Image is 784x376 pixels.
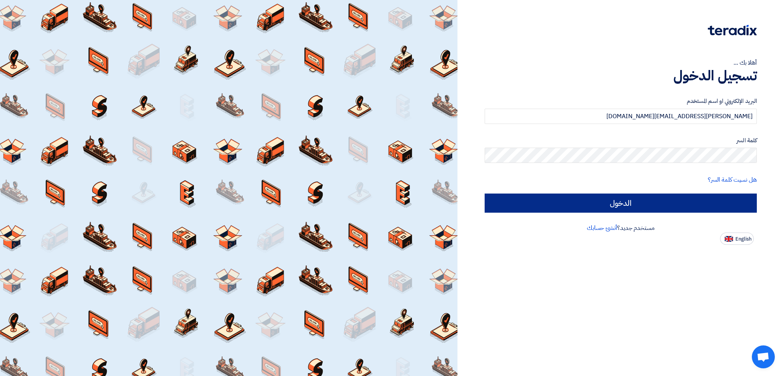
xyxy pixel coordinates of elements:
a: Open chat [752,345,775,368]
button: English [720,233,754,245]
label: البريد الإلكتروني او اسم المستخدم [485,97,757,106]
div: مستخدم جديد؟ [485,223,757,233]
span: English [735,236,751,242]
div: أهلا بك ... [485,58,757,67]
input: الدخول [485,194,757,213]
img: Teradix logo [708,25,757,36]
input: أدخل بريد العمل الإلكتروني او اسم المستخدم الخاص بك ... [485,109,757,124]
a: أنشئ حسابك [587,223,617,233]
label: كلمة السر [485,136,757,145]
a: هل نسيت كلمة السر؟ [708,175,757,184]
img: en-US.png [725,236,733,242]
h1: تسجيل الدخول [485,67,757,84]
